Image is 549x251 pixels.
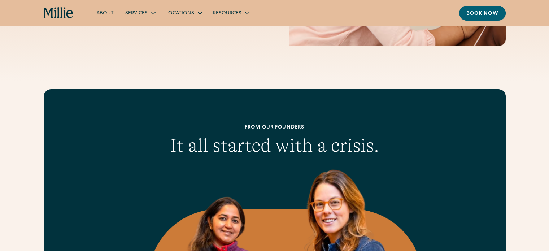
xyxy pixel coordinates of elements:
div: Locations [161,7,207,19]
h2: It all started with a crisis. [90,134,459,157]
a: About [91,7,119,19]
a: home [44,7,74,19]
div: Resources [213,10,241,17]
div: Resources [207,7,254,19]
a: Book now [459,6,506,21]
div: From our founders [90,124,459,131]
div: Locations [166,10,194,17]
div: Book now [466,10,498,18]
div: Services [125,10,148,17]
div: Services [119,7,161,19]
